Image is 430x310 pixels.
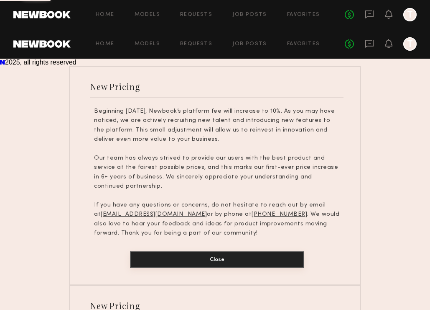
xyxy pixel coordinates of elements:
[94,107,340,145] p: Beginning [DATE], Newbook’s platform fee will increase to 10%. As you may have noticed, we are ac...
[180,41,212,47] a: Requests
[180,12,212,18] a: Requests
[232,12,267,18] a: Job Posts
[287,41,320,47] a: Favorites
[252,212,307,217] u: [PHONE_NUMBER]
[135,41,160,47] a: Models
[130,251,304,268] button: Close
[287,12,320,18] a: Favorites
[94,154,340,191] p: Our team has always strived to provide our users with the best product and service at the fairest...
[232,41,267,47] a: Job Posts
[403,37,417,51] a: T
[101,212,207,217] u: [EMAIL_ADDRESS][DOMAIN_NAME]
[403,8,417,21] a: T
[96,41,114,47] a: Home
[90,81,140,92] div: New Pricing
[94,201,340,238] p: If you have any questions or concerns, do not hesitate to reach out by email at or by phone at . ...
[135,12,160,18] a: Models
[5,59,76,66] span: 2025, all rights reserved
[96,12,114,18] a: Home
